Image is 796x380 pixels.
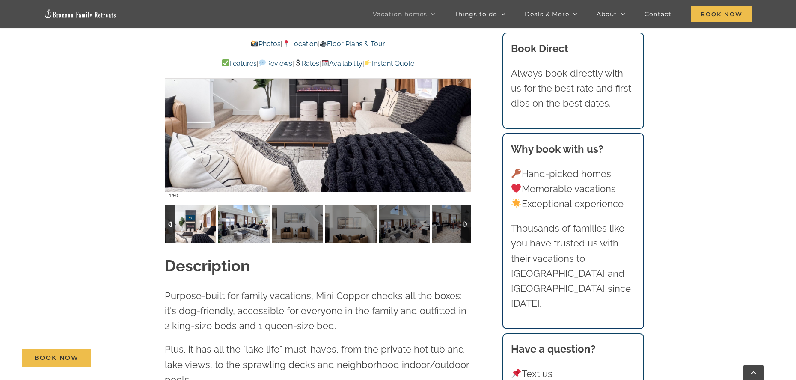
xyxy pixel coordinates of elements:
[222,59,257,68] a: Features
[22,349,91,367] a: Book Now
[511,142,636,157] h3: Why book with us?
[325,205,377,243] img: Copper-Pointe-at-Table-Rock-Lake-3021-scaled.jpg-nggid042918-ngg0dyn-120x90-00f0w010c011r110f110r...
[34,354,79,362] span: Book Now
[165,288,471,334] p: Purpose-built for family vacations, Mini Copper checks all the boxes: it's dog-friendly, accessib...
[165,39,471,50] p: | |
[165,58,471,69] p: | | | |
[364,59,414,68] a: Instant Quote
[432,205,484,243] img: Copper-Pointe-at-Table-Rock-Lake-1007-2-scaled.jpg-nggid042796-ngg0dyn-120x90-00f0w010c011r110f11...
[645,11,671,17] span: Contact
[282,40,318,48] a: Location
[165,257,250,275] strong: Description
[283,40,290,47] img: 📍
[322,59,329,66] img: 📆
[259,59,266,66] img: 💬
[218,205,270,243] img: Copper-Pointe-at-Table-Rock-Lake-1014-2-scaled.jpg-nggid042802-ngg0dyn-120x90-00f0w010c011r110f11...
[379,205,430,243] img: Copper-Pointe-at-Table-Rock-Lake-1050-scaled.jpg-nggid042833-ngg0dyn-120x90-00f0w010c011r110f110r...
[294,59,319,68] a: Rates
[511,166,636,212] p: Hand-picked homes Memorable vacations Exceptional experience
[165,205,216,243] img: Copper-Pointe-at-Table-Rock-Lake-3020-Edit-scaled.jpg-nggid042921-ngg0dyn-120x90-00f0w010c011r110...
[511,169,521,178] img: 🔑
[454,11,497,17] span: Things to do
[373,11,427,17] span: Vacation homes
[511,184,521,193] img: ❤️
[319,40,385,48] a: Floor Plans & Tour
[272,205,323,243] img: Copper-Pointe-at-Table-Rock-Lake-1017-2-scaled.jpg-nggid042804-ngg0dyn-120x90-00f0w010c011r110f11...
[511,369,521,378] img: 📌
[44,9,116,19] img: Branson Family Retreats Logo
[511,343,596,355] strong: Have a question?
[294,59,301,66] img: 💲
[511,42,568,55] b: Book Direct
[511,66,636,111] p: Always book directly with us for the best rate and first dibs on the best dates.
[258,59,292,68] a: Reviews
[511,199,521,208] img: 🌟
[525,11,569,17] span: Deals & More
[597,11,617,17] span: About
[691,6,752,22] span: Book Now
[321,59,362,68] a: Availability
[320,40,327,47] img: 🎥
[222,59,229,66] img: ✅
[365,59,371,66] img: 👉
[511,221,636,311] p: Thousands of families like you have trusted us with their vacations to [GEOGRAPHIC_DATA] and [GEO...
[250,40,280,48] a: Photos
[251,40,258,47] img: 📸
